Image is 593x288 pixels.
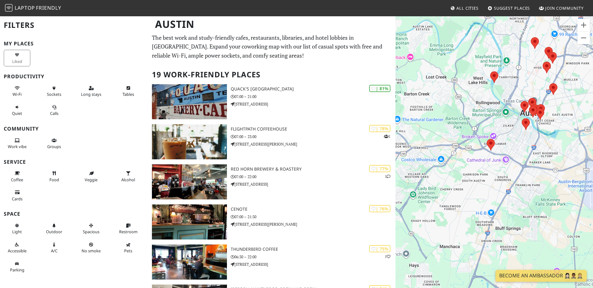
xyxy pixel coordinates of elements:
h3: Cenote [231,207,395,212]
p: [STREET_ADDRESS] [231,181,395,187]
h3: Space [4,211,144,217]
span: Coffee [11,177,23,183]
span: Work-friendly tables [123,91,134,97]
button: Sockets [41,83,68,100]
h3: My Places [4,41,144,47]
p: 06:30 – 22:00 [231,254,395,260]
button: Pets [115,239,142,256]
span: Alcohol [121,177,135,183]
button: Spacious [78,220,104,237]
a: Flightpath Coffeehouse | 78% 1 Flightpath Coffeehouse 07:00 – 23:00 [STREET_ADDRESS][PERSON_NAME] [148,124,395,159]
button: Parking [4,259,30,275]
img: LaptopFriendly [5,4,13,12]
span: Power sockets [47,91,61,97]
button: Zoom out [577,32,590,44]
h3: Community [4,126,144,132]
p: 1 [385,254,390,260]
p: 07:00 – 22:00 [231,174,395,180]
img: Quack's 43rd Street Bakery [152,84,227,119]
span: Quiet [12,111,22,116]
button: No smoke [78,239,104,256]
span: Credit cards [12,196,23,202]
button: A/C [41,239,68,256]
img: Cenote [152,204,227,239]
div: | 78% [369,125,390,132]
span: Smoke free [82,248,101,254]
h2: 19 Work-Friendly Places [152,65,391,84]
p: [STREET_ADDRESS] [231,261,395,267]
p: 1 [384,133,390,139]
button: Light [4,220,30,237]
img: Flightpath Coffeehouse [152,124,227,159]
span: Spacious [83,229,99,234]
button: Calls [41,102,68,119]
span: Laptop [15,4,35,11]
button: Veggie [78,168,104,185]
button: Tables [115,83,142,100]
span: Stable Wi-Fi [13,91,22,97]
span: Veggie [85,177,98,183]
span: Join Community [545,5,584,11]
h3: Red Horn Brewery & Roastery [231,167,395,172]
span: Accessible [8,248,27,254]
p: [STREET_ADDRESS] [231,101,395,107]
button: Cards [4,187,30,204]
img: Thunderbird Coffee [152,244,227,280]
span: Parking [10,267,24,273]
h3: Quack's [GEOGRAPHIC_DATA] [231,86,395,92]
p: 07:00 – 21:00 [231,94,395,100]
p: The best work and study-friendly cafes, restaurants, libraries, and hotel lobbies in [GEOGRAPHIC_... [152,33,391,60]
span: Restroom [119,229,138,234]
h3: Productivity [4,74,144,80]
a: Red Horn Brewery & Roastery | 77% 1 Red Horn Brewery & Roastery 07:00 – 22:00 [STREET_ADDRESS] [148,164,395,199]
button: Zoom in [577,19,590,31]
a: Become an Ambassador 🤵🏻‍♀️🤵🏾‍♂️🤵🏼‍♀️ [495,270,587,282]
p: [STREET_ADDRESS][PERSON_NAME] [231,141,395,147]
button: Accessible [4,239,30,256]
button: Long stays [78,83,104,100]
div: | 75% [369,245,390,252]
a: Cenote | 76% Cenote 07:00 – 21:30 [STREET_ADDRESS][PERSON_NAME] [148,204,395,239]
span: Long stays [81,91,101,97]
a: LaptopFriendly LaptopFriendly [5,3,61,14]
h3: Thunderbird Coffee [231,247,395,252]
p: 1 [385,173,390,179]
button: Groups [41,135,68,152]
a: Quack's 43rd Street Bakery | 81% Quack's [GEOGRAPHIC_DATA] 07:00 – 21:00 [STREET_ADDRESS] [148,84,395,119]
span: Suggest Places [494,5,530,11]
a: Suggest Places [485,3,533,14]
button: Quiet [4,102,30,119]
h3: Flightpath Coffeehouse [231,126,395,132]
a: All Cities [448,3,481,14]
a: Thunderbird Coffee | 75% 1 Thunderbird Coffee 06:30 – 22:00 [STREET_ADDRESS] [148,244,395,280]
a: Join Community [536,3,586,14]
span: People working [8,144,27,149]
h1: Austin [150,16,394,33]
span: Friendly [36,4,61,11]
p: 07:00 – 23:00 [231,134,395,140]
div: | 81% [369,85,390,92]
span: Air conditioned [51,248,58,254]
p: [STREET_ADDRESS][PERSON_NAME] [231,221,395,227]
span: Group tables [47,144,61,149]
button: Wi-Fi [4,83,30,100]
p: 07:00 – 21:30 [231,214,395,220]
button: Restroom [115,220,142,237]
button: Coffee [4,168,30,185]
span: Pet friendly [124,248,132,254]
button: Food [41,168,68,185]
div: | 76% [369,205,390,212]
span: Outdoor area [46,229,62,234]
h3: Service [4,159,144,165]
span: Food [49,177,59,183]
span: Video/audio calls [50,111,58,116]
span: All Cities [456,5,479,11]
div: | 77% [369,165,390,172]
button: Work vibe [4,135,30,152]
span: Natural light [12,229,22,234]
button: Alcohol [115,168,142,185]
button: Outdoor [41,220,68,237]
h2: Filters [4,16,144,35]
img: Red Horn Brewery & Roastery [152,164,227,199]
